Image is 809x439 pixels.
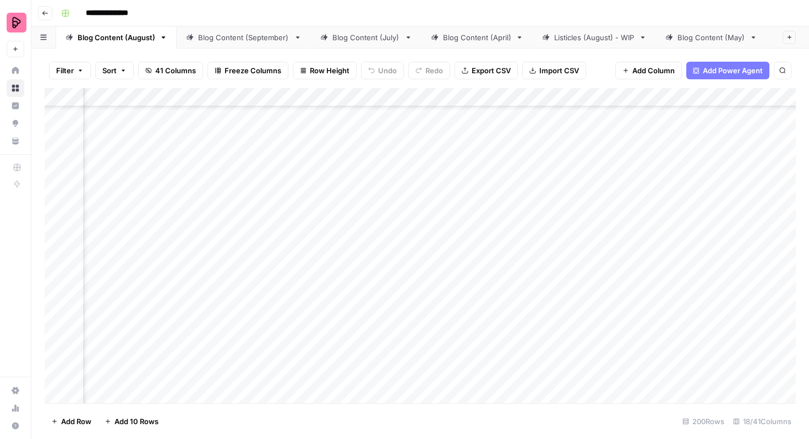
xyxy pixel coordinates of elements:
[686,62,769,79] button: Add Power Agent
[7,115,24,132] a: Opportunities
[61,416,91,427] span: Add Row
[443,32,511,43] div: Blog Content (April)
[49,62,91,79] button: Filter
[7,13,26,32] img: Preply Logo
[98,413,165,430] button: Add 10 Rows
[7,399,24,417] a: Usage
[7,62,24,79] a: Home
[677,32,745,43] div: Blog Content (May)
[455,62,518,79] button: Export CSV
[472,65,511,76] span: Export CSV
[361,62,404,79] button: Undo
[678,413,729,430] div: 200 Rows
[632,65,675,76] span: Add Column
[425,65,443,76] span: Redo
[95,62,134,79] button: Sort
[102,65,117,76] span: Sort
[533,26,656,48] a: Listicles (August) - WIP
[703,65,763,76] span: Add Power Agent
[7,79,24,97] a: Browse
[310,65,349,76] span: Row Height
[7,417,24,435] button: Help + Support
[7,97,24,115] a: Insights
[56,65,74,76] span: Filter
[615,62,682,79] button: Add Column
[7,132,24,150] a: Your Data
[293,62,357,79] button: Row Height
[138,62,203,79] button: 41 Columns
[7,382,24,399] a: Settings
[207,62,288,79] button: Freeze Columns
[554,32,635,43] div: Listicles (August) - WIP
[56,26,177,48] a: Blog Content (August)
[114,416,158,427] span: Add 10 Rows
[729,413,796,430] div: 18/41 Columns
[378,65,397,76] span: Undo
[155,65,196,76] span: 41 Columns
[225,65,281,76] span: Freeze Columns
[656,26,767,48] a: Blog Content (May)
[78,32,155,43] div: Blog Content (August)
[539,65,579,76] span: Import CSV
[198,32,289,43] div: Blog Content (September)
[522,62,586,79] button: Import CSV
[311,26,422,48] a: Blog Content (July)
[332,32,400,43] div: Blog Content (July)
[177,26,311,48] a: Blog Content (September)
[408,62,450,79] button: Redo
[7,9,24,36] button: Workspace: Preply
[422,26,533,48] a: Blog Content (April)
[45,413,98,430] button: Add Row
